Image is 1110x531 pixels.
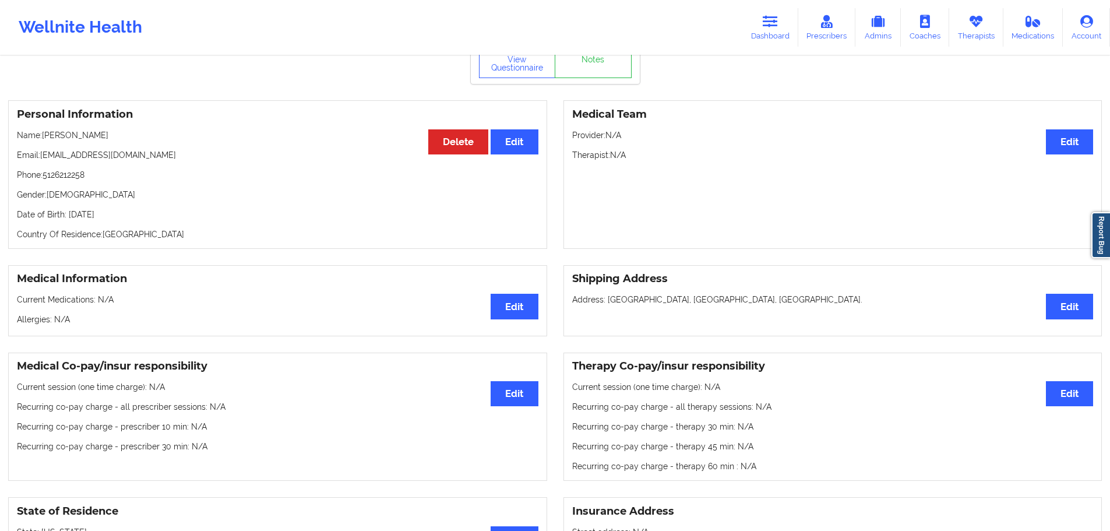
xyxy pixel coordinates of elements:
[1046,129,1093,154] button: Edit
[17,228,538,240] p: Country Of Residence: [GEOGRAPHIC_DATA]
[1003,8,1063,47] a: Medications
[17,209,538,220] p: Date of Birth: [DATE]
[572,460,1094,472] p: Recurring co-pay charge - therapy 60 min : N/A
[491,129,538,154] button: Edit
[17,314,538,325] p: Allergies: N/A
[17,360,538,373] h3: Medical Co-pay/insur responsibility
[17,272,538,286] h3: Medical Information
[17,169,538,181] p: Phone: 5126212258
[17,189,538,201] p: Gender: [DEMOGRAPHIC_DATA]
[572,149,1094,161] p: Therapist: N/A
[572,421,1094,432] p: Recurring co-pay charge - therapy 30 min : N/A
[1063,8,1110,47] a: Account
[17,441,538,452] p: Recurring co-pay charge - prescriber 30 min : N/A
[572,401,1094,413] p: Recurring co-pay charge - all therapy sessions : N/A
[1046,381,1093,406] button: Edit
[572,441,1094,452] p: Recurring co-pay charge - therapy 45 min : N/A
[17,401,538,413] p: Recurring co-pay charge - all prescriber sessions : N/A
[742,8,798,47] a: Dashboard
[491,294,538,319] button: Edit
[572,381,1094,393] p: Current session (one time charge): N/A
[901,8,949,47] a: Coaches
[572,272,1094,286] h3: Shipping Address
[572,505,1094,518] h3: Insurance Address
[17,505,538,518] h3: State of Residence
[17,381,538,393] p: Current session (one time charge): N/A
[17,108,538,121] h3: Personal Information
[855,8,901,47] a: Admins
[17,129,538,141] p: Name: [PERSON_NAME]
[17,149,538,161] p: Email: [EMAIL_ADDRESS][DOMAIN_NAME]
[949,8,1003,47] a: Therapists
[17,294,538,305] p: Current Medications: N/A
[479,49,556,78] button: View Questionnaire
[572,108,1094,121] h3: Medical Team
[572,360,1094,373] h3: Therapy Co-pay/insur responsibility
[555,49,632,78] a: Notes
[491,381,538,406] button: Edit
[572,294,1094,305] p: Address: [GEOGRAPHIC_DATA], [GEOGRAPHIC_DATA], [GEOGRAPHIC_DATA].
[572,129,1094,141] p: Provider: N/A
[428,129,488,154] button: Delete
[1091,212,1110,258] a: Report Bug
[798,8,856,47] a: Prescribers
[1046,294,1093,319] button: Edit
[17,421,538,432] p: Recurring co-pay charge - prescriber 10 min : N/A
